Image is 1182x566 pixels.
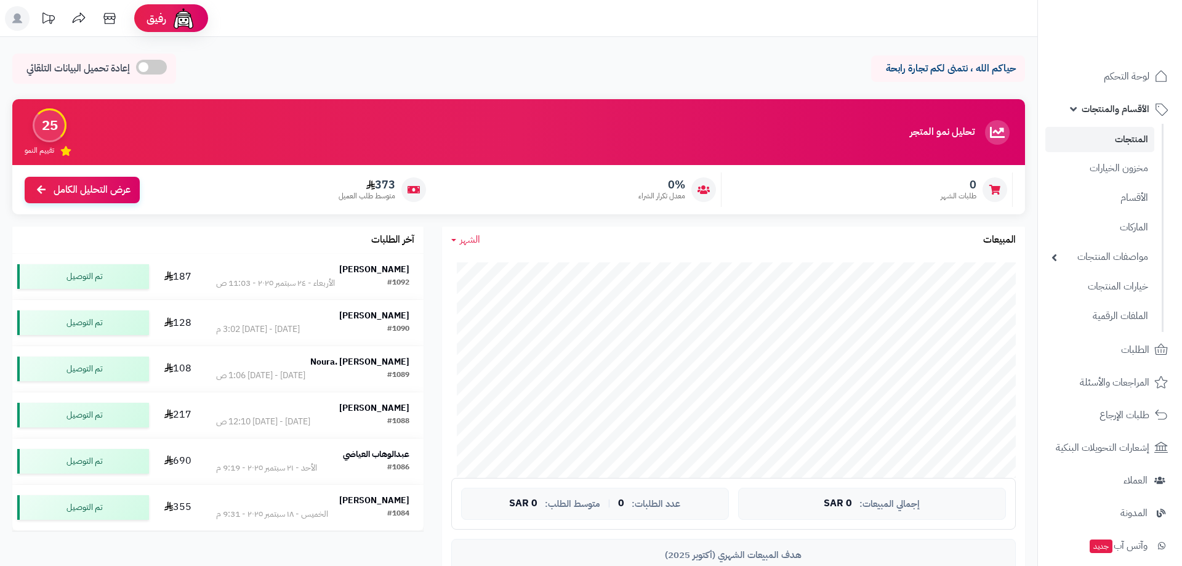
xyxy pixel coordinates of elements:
td: 355 [154,485,202,530]
span: المراجعات والأسئلة [1080,374,1149,391]
td: 128 [154,300,202,346]
a: العملاء [1045,466,1175,495]
div: تم التوصيل [17,310,149,335]
div: #1089 [387,370,409,382]
td: 187 [154,254,202,299]
a: الأقسام [1045,185,1154,211]
a: الشهر [451,233,480,247]
span: تقييم النمو [25,145,54,156]
span: طلبات الإرجاع [1100,406,1149,424]
a: طلبات الإرجاع [1045,400,1175,430]
span: المدونة [1120,504,1148,522]
div: #1090 [387,323,409,336]
a: مواصفات المنتجات [1045,244,1154,270]
strong: [PERSON_NAME] [339,402,409,414]
span: 0 SAR [824,498,852,509]
span: 0 SAR [509,498,537,509]
div: [DATE] - [DATE] 3:02 م [216,323,300,336]
span: عدد الطلبات: [632,499,680,509]
a: الماركات [1045,214,1154,241]
img: ai-face.png [171,6,196,31]
span: الشهر [460,232,480,247]
div: #1092 [387,277,409,289]
span: لوحة التحكم [1104,68,1149,85]
strong: عبدالوهاب العياضي [343,448,409,461]
a: المنتجات [1045,127,1154,152]
span: الأقسام والمنتجات [1082,100,1149,118]
span: إعادة تحميل البيانات التلقائي [26,62,130,76]
div: تم التوصيل [17,357,149,381]
div: تم التوصيل [17,495,149,520]
span: 0 [618,498,624,509]
span: الطلبات [1121,341,1149,358]
a: المدونة [1045,498,1175,528]
span: جديد [1090,540,1112,553]
span: عرض التحليل الكامل [54,183,131,197]
a: خيارات المنتجات [1045,273,1154,300]
div: تم التوصيل [17,264,149,289]
img: logo-2.png [1098,9,1170,35]
span: متوسط طلب العميل [339,191,395,201]
div: الأحد - ٢١ سبتمبر ٢٠٢٥ - 9:19 م [216,462,317,474]
div: الخميس - ١٨ سبتمبر ٢٠٢٥ - 9:31 م [216,508,328,520]
div: [DATE] - [DATE] 1:06 ص [216,370,305,382]
a: المراجعات والأسئلة [1045,368,1175,397]
p: حياكم الله ، نتمنى لكم تجارة رابحة [880,62,1016,76]
h3: آخر الطلبات [371,235,414,246]
div: #1084 [387,508,409,520]
a: إشعارات التحويلات البنكية [1045,433,1175,463]
span: العملاء [1124,472,1148,489]
a: لوحة التحكم [1045,62,1175,91]
span: إشعارات التحويلات البنكية [1056,439,1149,456]
span: 0 [941,178,976,192]
h3: المبيعات [983,235,1016,246]
span: متوسط الطلب: [545,499,600,509]
span: معدل تكرار الشراء [638,191,685,201]
span: | [608,499,611,508]
a: تحديثات المنصة [33,6,63,34]
div: تم التوصيل [17,403,149,427]
div: الأربعاء - ٢٤ سبتمبر ٢٠٢٥ - 11:03 ص [216,277,335,289]
strong: [PERSON_NAME] [339,494,409,507]
a: الملفات الرقمية [1045,303,1154,329]
span: 373 [339,178,395,192]
strong: [PERSON_NAME] [339,263,409,276]
a: مخزون الخيارات [1045,155,1154,182]
span: طلبات الشهر [941,191,976,201]
span: وآتس آب [1088,537,1148,554]
td: 217 [154,392,202,438]
span: 0% [638,178,685,192]
td: 690 [154,439,202,484]
div: تم التوصيل [17,449,149,474]
div: [DATE] - [DATE] 12:10 ص [216,416,310,428]
div: #1086 [387,462,409,474]
div: هدف المبيعات الشهري (أكتوبر 2025) [461,549,1006,562]
strong: Noura. [PERSON_NAME] [310,355,409,368]
a: الطلبات [1045,335,1175,365]
span: رفيق [147,11,166,26]
a: عرض التحليل الكامل [25,177,140,203]
td: 108 [154,346,202,392]
span: إجمالي المبيعات: [859,499,920,509]
strong: [PERSON_NAME] [339,309,409,322]
div: #1088 [387,416,409,428]
a: وآتس آبجديد [1045,531,1175,560]
h3: تحليل نمو المتجر [910,127,975,138]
